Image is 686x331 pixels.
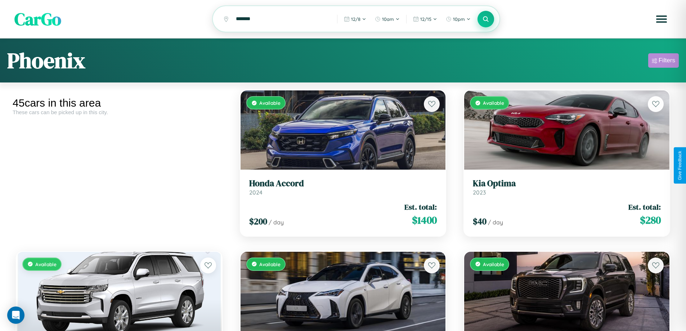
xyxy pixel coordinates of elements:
[7,307,24,324] div: Open Intercom Messenger
[340,13,370,25] button: 12/8
[249,178,437,189] h3: Honda Accord
[473,189,486,196] span: 2023
[412,213,437,227] span: $ 1400
[249,189,263,196] span: 2024
[651,9,672,29] button: Open menu
[473,178,661,196] a: Kia Optima2023
[628,202,661,212] span: Est. total:
[453,16,465,22] span: 10pm
[677,151,682,180] div: Give Feedback
[404,202,437,212] span: Est. total:
[640,213,661,227] span: $ 280
[371,13,403,25] button: 10am
[409,13,441,25] button: 12/15
[249,215,267,227] span: $ 200
[14,7,61,31] span: CarGo
[483,100,504,106] span: Available
[259,261,281,267] span: Available
[382,16,394,22] span: 10am
[483,261,504,267] span: Available
[7,46,85,75] h1: Phoenix
[488,219,503,226] span: / day
[351,16,360,22] span: 12 / 8
[35,261,57,267] span: Available
[13,109,226,115] div: These cars can be picked up in this city.
[648,53,679,68] button: Filters
[269,219,284,226] span: / day
[249,178,437,196] a: Honda Accord2024
[442,13,474,25] button: 10pm
[259,100,281,106] span: Available
[13,97,226,109] div: 45 cars in this area
[659,57,675,64] div: Filters
[420,16,431,22] span: 12 / 15
[473,178,661,189] h3: Kia Optima
[473,215,487,227] span: $ 40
